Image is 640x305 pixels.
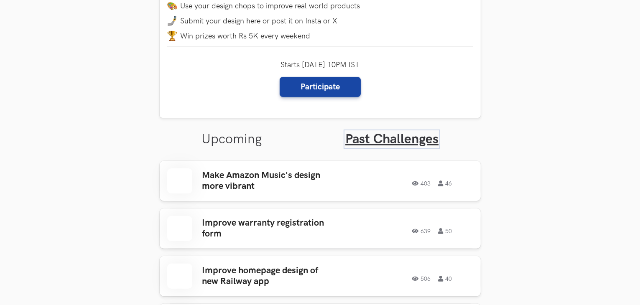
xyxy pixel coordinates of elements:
[160,161,481,201] a: Make Amazon Music's design more vibrant40346
[202,170,333,192] h3: Make Amazon Music's design more vibrant
[280,61,360,69] span: Starts [DATE] 10PM IST
[160,256,481,296] a: Improve homepage design of new Railway app50640
[201,131,262,147] a: Upcoming
[439,180,452,186] span: 46
[412,276,431,282] span: 506
[167,1,473,11] li: Use your design chops to improve real world products
[181,17,338,25] span: Submit your design here or post it on Insta or X
[345,131,439,147] a: Past Challenges
[160,208,481,249] a: Improve warranty registration form63950
[412,180,431,186] span: 403
[439,228,452,234] span: 50
[167,16,177,26] img: mobile-in-hand.png
[160,118,481,147] ul: Tabs Interface
[202,218,333,240] h3: Improve warranty registration form
[439,276,452,282] span: 40
[167,1,177,11] img: palette.png
[280,77,361,97] button: Participate
[167,31,177,41] img: trophy.png
[202,265,333,287] h3: Improve homepage design of new Railway app
[167,31,473,41] li: Win prizes worth Rs 5K every weekend
[412,228,431,234] span: 639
